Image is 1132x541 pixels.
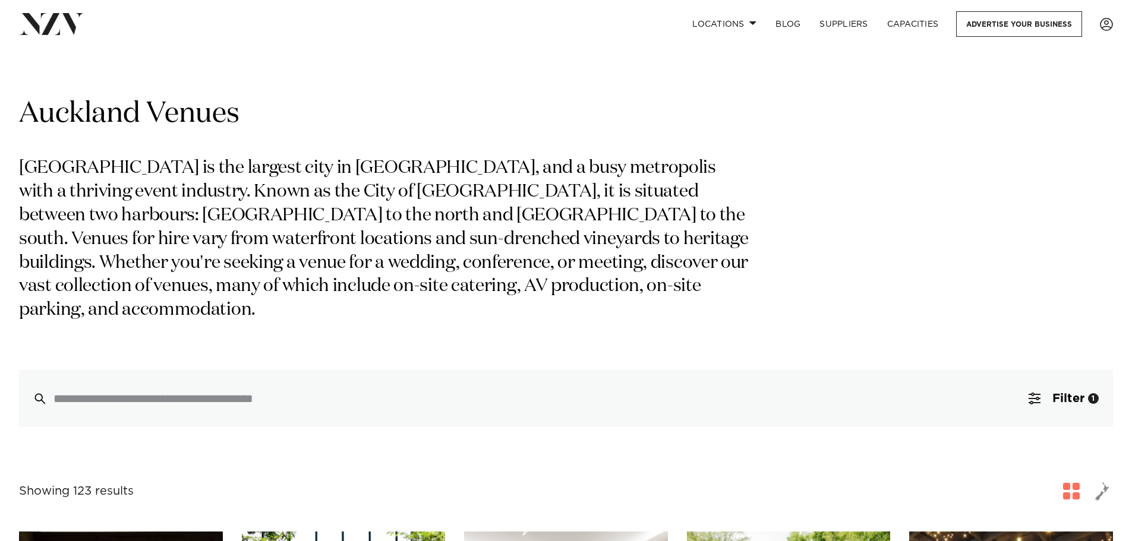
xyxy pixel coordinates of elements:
[19,13,84,34] img: nzv-logo.png
[956,11,1082,37] a: Advertise your business
[878,11,948,37] a: Capacities
[810,11,877,37] a: SUPPLIERS
[1014,370,1113,427] button: Filter1
[683,11,766,37] a: Locations
[766,11,810,37] a: BLOG
[19,157,753,322] p: [GEOGRAPHIC_DATA] is the largest city in [GEOGRAPHIC_DATA], and a busy metropolis with a thriving...
[19,482,134,501] div: Showing 123 results
[1088,393,1099,404] div: 1
[1052,393,1084,404] span: Filter
[19,96,1113,133] h1: Auckland Venues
